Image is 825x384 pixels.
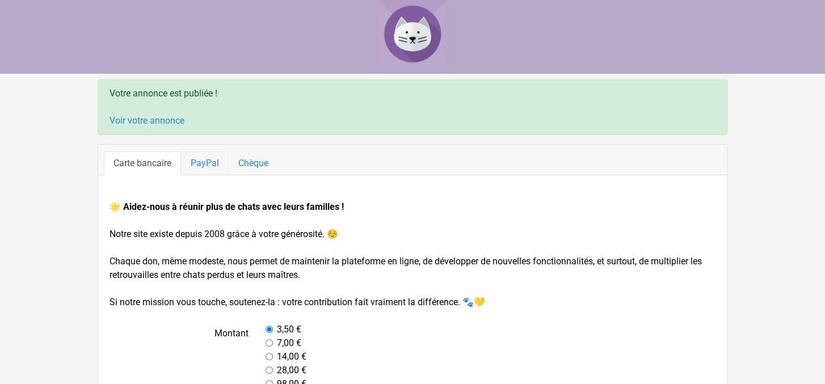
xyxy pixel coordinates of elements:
[110,201,344,212] strong: 🌟 Aidez-nous à réunir plus de chats avec leurs familles !
[104,151,181,175] a: Carte bancaire
[277,350,306,364] label: 14,00 €
[110,115,184,126] a: Voir votre annonce
[98,79,727,135] div: Votre annonce est publiée !
[277,323,301,336] label: 3,50 €
[277,364,306,377] label: 28,00 €
[181,151,229,175] a: PayPal
[277,336,301,350] label: 7,00 €
[229,151,278,175] a: Chèque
